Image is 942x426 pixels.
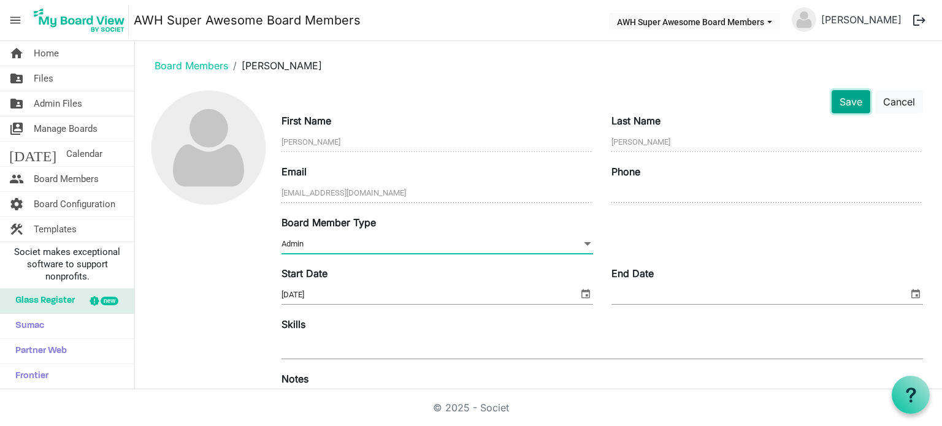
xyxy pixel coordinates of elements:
[9,314,44,338] span: Sumac
[34,167,99,191] span: Board Members
[281,266,327,281] label: Start Date
[9,289,75,313] span: Glass Register
[9,167,24,191] span: people
[30,5,129,36] img: My Board View Logo
[609,13,780,30] button: AWH Super Awesome Board Members dropdownbutton
[9,66,24,91] span: folder_shared
[6,246,129,283] span: Societ makes exceptional software to support nonprofits.
[9,339,67,363] span: Partner Web
[34,116,98,141] span: Manage Boards
[611,164,640,179] label: Phone
[9,217,24,242] span: construction
[906,7,932,33] button: logout
[134,8,361,32] a: AWH Super Awesome Board Members
[9,142,56,166] span: [DATE]
[4,9,27,32] span: menu
[9,364,48,389] span: Frontier
[9,192,24,216] span: settings
[875,90,923,113] button: Cancel
[9,91,24,116] span: folder_shared
[34,192,115,216] span: Board Configuration
[30,5,134,36] a: My Board View Logo
[155,59,228,72] a: Board Members
[281,371,308,386] label: Notes
[281,113,331,128] label: First Name
[281,164,307,179] label: Email
[433,401,509,414] a: © 2025 - Societ
[9,41,24,66] span: home
[228,58,322,73] li: [PERSON_NAME]
[611,113,661,128] label: Last Name
[66,142,102,166] span: Calendar
[9,116,24,141] span: switch_account
[908,286,923,302] span: select
[578,286,593,302] span: select
[611,266,654,281] label: End Date
[281,317,305,332] label: Skills
[832,90,870,113] button: Save
[816,7,906,32] a: [PERSON_NAME]
[151,91,266,205] img: no-profile-picture.svg
[34,41,59,66] span: Home
[281,215,376,230] label: Board Member Type
[34,217,77,242] span: Templates
[34,66,53,91] span: Files
[34,91,82,116] span: Admin Files
[792,7,816,32] img: no-profile-picture.svg
[101,297,118,305] div: new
